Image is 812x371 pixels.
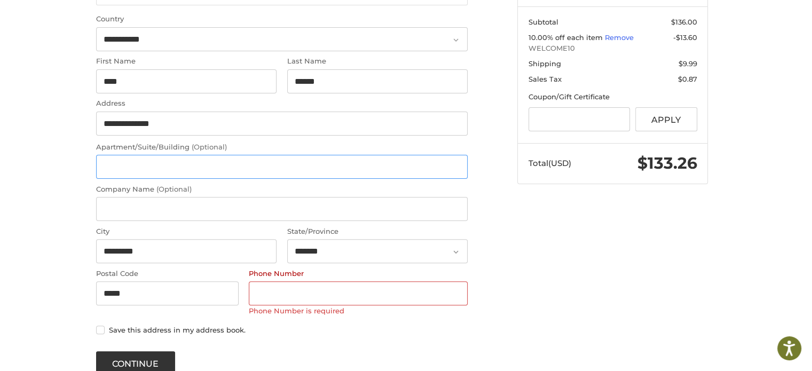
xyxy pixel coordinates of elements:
[96,14,468,25] label: Country
[635,107,697,131] button: Apply
[96,56,277,67] label: First Name
[637,153,697,173] span: $133.26
[679,59,697,68] span: $9.99
[96,98,468,109] label: Address
[529,158,571,168] span: Total (USD)
[287,56,468,67] label: Last Name
[96,326,468,334] label: Save this address in my address book.
[249,306,468,315] label: Phone Number is required
[529,33,605,42] span: 10.00% off each item
[673,33,697,42] span: -$13.60
[671,18,697,26] span: $136.00
[605,33,634,42] a: Remove
[529,107,630,131] input: Gift Certificate or Coupon Code
[529,43,697,54] span: WELCOME10
[96,226,277,237] label: City
[96,269,239,279] label: Postal Code
[678,75,697,83] span: $0.87
[529,92,697,102] div: Coupon/Gift Certificate
[192,143,227,151] small: (Optional)
[123,14,136,27] button: Open LiveChat chat widget
[249,269,468,279] label: Phone Number
[529,59,561,68] span: Shipping
[529,18,558,26] span: Subtotal
[96,142,468,153] label: Apartment/Suite/Building
[15,16,121,25] p: We're away right now. Please check back later!
[96,184,468,195] label: Company Name
[156,185,192,193] small: (Optional)
[529,75,562,83] span: Sales Tax
[287,226,468,237] label: State/Province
